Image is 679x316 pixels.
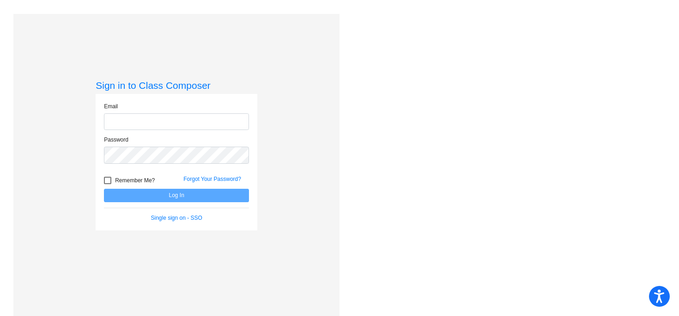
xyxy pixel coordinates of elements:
[183,176,241,182] a: Forgot Your Password?
[104,136,128,144] label: Password
[151,215,202,221] a: Single sign on - SSO
[115,175,155,186] span: Remember Me?
[104,189,249,202] button: Log In
[104,102,118,111] label: Email
[96,80,257,91] h3: Sign in to Class Composer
